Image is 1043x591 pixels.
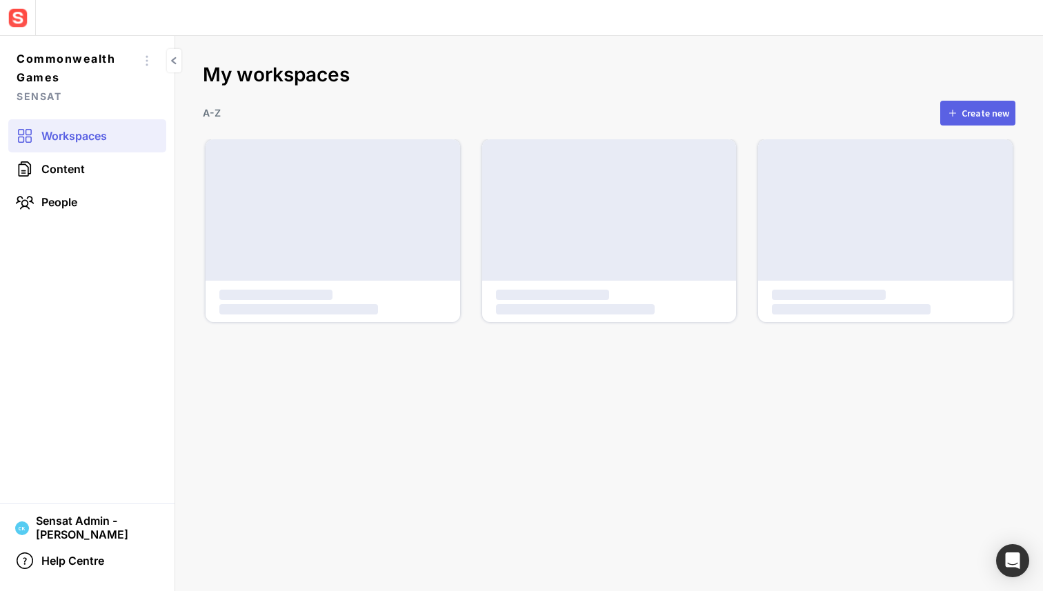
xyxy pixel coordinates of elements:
[41,195,77,209] span: People
[19,525,26,532] text: CK
[940,101,1015,126] button: Create new
[8,119,166,152] a: Workspaces
[8,152,166,186] a: Content
[41,162,85,176] span: Content
[36,514,159,541] span: Sensat Admin - [PERSON_NAME]
[41,554,104,568] span: Help Centre
[17,87,136,106] span: Sensat
[996,544,1029,577] div: Open Intercom Messenger
[962,108,1009,118] div: Create new
[41,129,107,143] span: Workspaces
[17,50,136,87] span: Commonwealth Games
[8,186,166,219] a: People
[203,106,221,120] p: A-Z
[203,63,1015,87] h2: My workspaces
[8,544,166,577] a: Help Centre
[6,6,30,30] img: sensat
